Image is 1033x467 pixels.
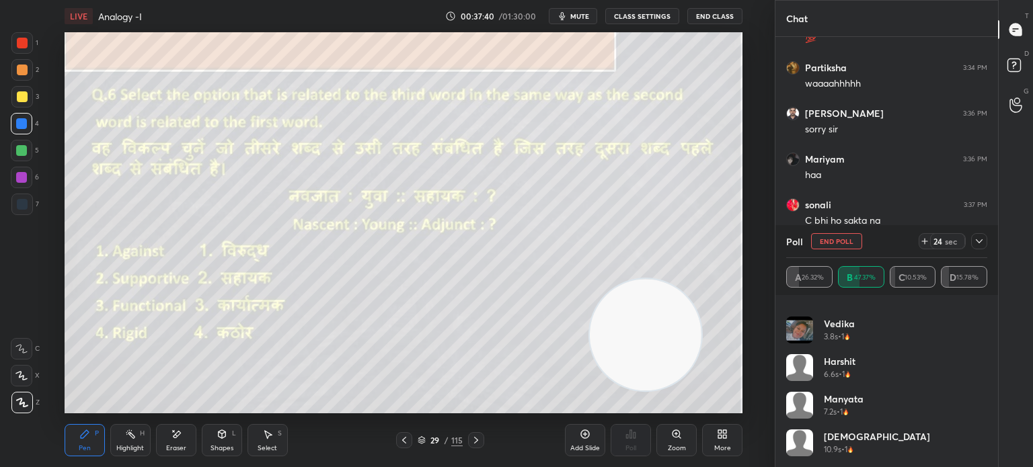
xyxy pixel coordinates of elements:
[824,443,841,456] h5: 10.9s
[824,429,930,443] h4: [DEMOGRAPHIC_DATA]
[847,446,853,453] img: streak-poll-icon.44701ccd.svg
[445,436,449,444] div: /
[11,32,38,54] div: 1
[11,140,39,161] div: 5
[805,62,847,74] h6: Partiksha
[79,445,91,452] div: Pen
[1025,11,1029,21] p: T
[1024,86,1029,96] p: G
[837,406,840,418] h5: •
[232,430,236,437] div: L
[11,338,40,359] div: C
[805,153,845,165] h6: Mariyam
[570,445,600,452] div: Add Slide
[805,32,987,45] div: 💯
[140,430,145,437] div: H
[805,199,831,211] h6: sonali
[211,445,233,452] div: Shapes
[95,430,99,437] div: P
[838,331,841,343] h5: •
[824,316,855,331] h4: Vedika
[687,8,742,24] button: End Class
[1024,48,1029,58] p: D
[811,233,862,249] button: End Poll
[932,236,943,247] div: 24
[786,198,800,212] img: c4799938d1bd46bd872621341cbb5258.jpg
[840,406,843,418] h5: 1
[786,153,800,166] img: 3
[11,392,40,413] div: Z
[842,368,845,380] h5: 1
[65,8,93,24] div: LIVE
[451,434,463,446] div: 115
[570,11,589,21] span: mute
[98,10,142,23] h4: Analogy -I
[805,77,987,91] div: waaaahhhhh
[963,110,987,118] div: 3:36 PM
[824,368,839,380] h5: 6.6s
[786,392,813,419] img: default.png
[116,445,144,452] div: Highlight
[786,107,800,120] img: 360e84d312d449e196f26ff70878266c.jpg
[668,445,686,452] div: Zoom
[963,64,987,72] div: 3:34 PM
[786,306,987,467] div: grid
[943,236,959,247] div: sec
[844,333,850,340] img: streak-poll-icon.44701ccd.svg
[11,167,39,188] div: 6
[786,61,800,75] img: 32d32e95c2d04cb5b6330528af69c420.jpg
[11,86,39,108] div: 3
[963,155,987,163] div: 3:36 PM
[11,59,39,81] div: 2
[786,429,813,456] img: default.png
[775,1,818,36] p: Chat
[258,445,277,452] div: Select
[549,8,597,24] button: mute
[824,392,864,406] h4: Manyata
[786,316,813,343] img: 0dcb65ff29644486a403f3291a36d001.jpg
[805,214,987,228] div: C bhi ho sakta na
[11,365,40,386] div: X
[714,445,731,452] div: More
[839,368,842,380] h5: •
[843,409,849,415] img: streak-poll-icon.44701ccd.svg
[786,354,813,381] img: default.png
[775,37,998,365] div: grid
[11,194,39,215] div: 7
[824,406,837,418] h5: 7.2s
[841,443,845,456] h5: •
[845,371,851,378] img: streak-poll-icon.44701ccd.svg
[278,430,282,437] div: S
[964,201,987,209] div: 3:37 PM
[11,113,39,134] div: 4
[805,169,987,182] div: haa
[824,354,855,368] h4: harshit
[166,445,186,452] div: Eraser
[805,108,884,120] h6: [PERSON_NAME]
[805,123,987,136] div: sorry sir
[786,235,803,249] h4: Poll
[605,8,679,24] button: CLASS SETTINGS
[845,443,847,456] h5: 1
[428,436,442,444] div: 29
[824,331,838,343] h5: 3.8s
[841,331,844,343] h5: 1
